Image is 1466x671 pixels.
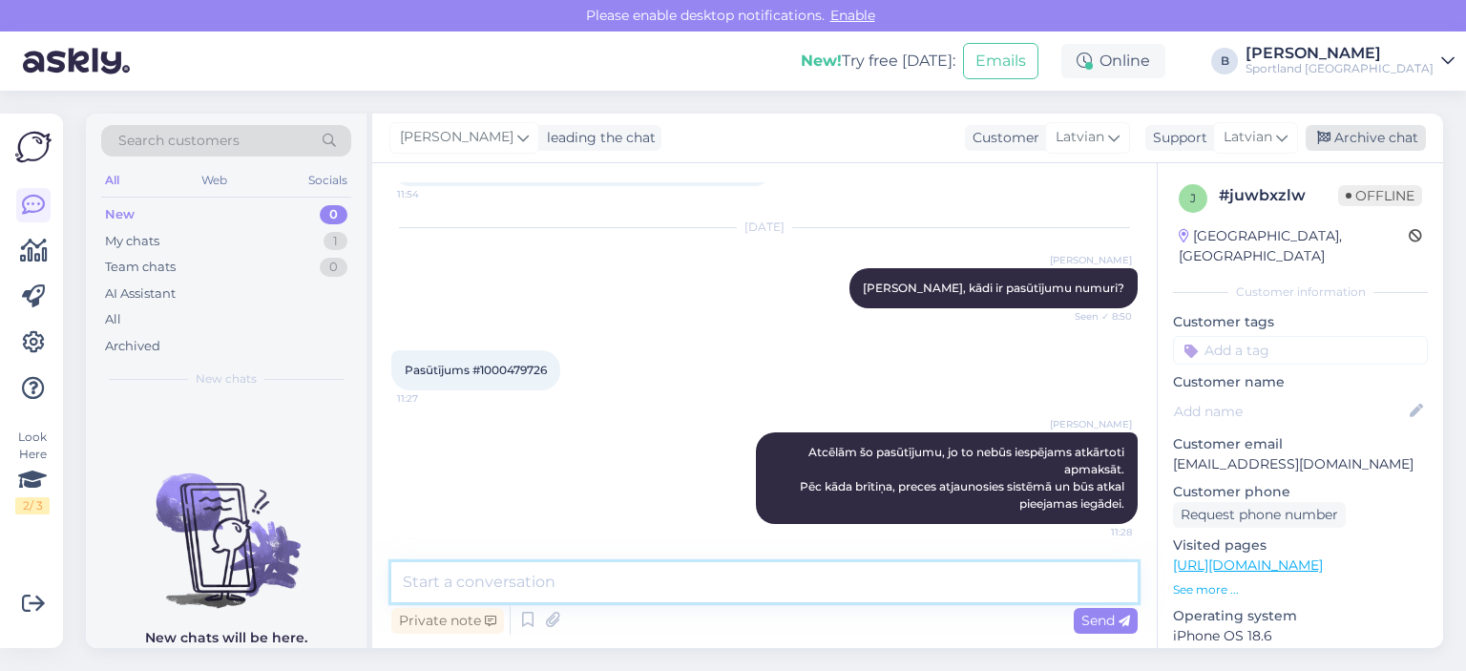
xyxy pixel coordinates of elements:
[145,628,307,648] p: New chats will be here.
[801,52,842,70] b: New!
[1173,626,1428,646] p: iPhone OS 18.6
[825,7,881,24] span: Enable
[1050,253,1132,267] span: [PERSON_NAME]
[539,128,656,148] div: leading the chat
[105,232,159,251] div: My chats
[1060,525,1132,539] span: 11:28
[1224,127,1272,148] span: Latvian
[1219,184,1338,207] div: # juwbxzlw
[1060,309,1132,324] span: Seen ✓ 8:50
[196,370,257,388] span: New chats
[1081,612,1130,629] span: Send
[1338,185,1422,206] span: Offline
[963,43,1038,79] button: Emails
[1173,434,1428,454] p: Customer email
[391,608,504,634] div: Private note
[863,281,1124,295] span: [PERSON_NAME], kādi ir pasūtījumu numuri?
[1173,482,1428,502] p: Customer phone
[397,187,469,201] span: 11:54
[391,219,1138,236] div: [DATE]
[15,129,52,165] img: Askly Logo
[1190,191,1196,205] span: j
[1173,502,1346,528] div: Request phone number
[965,128,1039,148] div: Customer
[1211,48,1238,74] div: B
[105,258,176,277] div: Team chats
[1050,417,1132,431] span: [PERSON_NAME]
[105,337,160,356] div: Archived
[1246,61,1434,76] div: Sportland [GEOGRAPHIC_DATA]
[198,168,231,193] div: Web
[1173,535,1428,556] p: Visited pages
[405,363,547,377] span: Pasūtījums #1000479726
[304,168,351,193] div: Socials
[101,168,123,193] div: All
[1306,125,1426,151] div: Archive chat
[105,205,135,224] div: New
[1061,44,1165,78] div: Online
[1246,46,1434,61] div: [PERSON_NAME]
[324,232,347,251] div: 1
[801,50,955,73] div: Try free [DATE]:
[800,445,1127,511] span: Atcēlām šo pasūtījumu, jo to nebūs iespējams atkārtoti apmaksāt. Pēc kāda brītiņa, preces atjauno...
[1173,606,1428,626] p: Operating system
[118,131,240,151] span: Search customers
[86,439,366,611] img: No chats
[1173,312,1428,332] p: Customer tags
[397,391,469,406] span: 11:27
[15,429,50,514] div: Look Here
[1173,581,1428,598] p: See more ...
[1179,226,1409,266] div: [GEOGRAPHIC_DATA], [GEOGRAPHIC_DATA]
[1173,372,1428,392] p: Customer name
[1145,128,1207,148] div: Support
[105,284,176,304] div: AI Assistant
[1173,454,1428,474] p: [EMAIL_ADDRESS][DOMAIN_NAME]
[400,127,513,148] span: [PERSON_NAME]
[1173,556,1323,574] a: [URL][DOMAIN_NAME]
[15,497,50,514] div: 2 / 3
[320,205,347,224] div: 0
[1173,336,1428,365] input: Add a tag
[1174,401,1406,422] input: Add name
[1173,283,1428,301] div: Customer information
[1056,127,1104,148] span: Latvian
[320,258,347,277] div: 0
[105,310,121,329] div: All
[1246,46,1455,76] a: [PERSON_NAME]Sportland [GEOGRAPHIC_DATA]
